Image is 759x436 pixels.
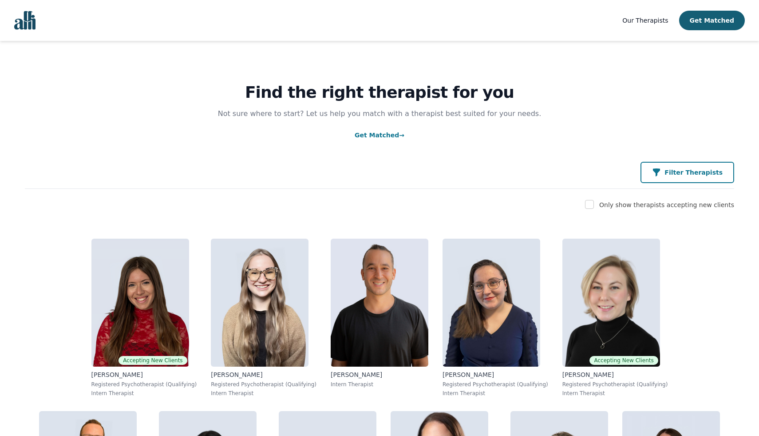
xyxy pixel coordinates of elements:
a: Get Matched [355,132,404,139]
p: Registered Psychotherapist (Qualifying) [211,381,316,388]
a: Faith_Woodley[PERSON_NAME]Registered Psychotherapist (Qualifying)Intern Therapist [204,232,324,404]
a: Our Therapists [622,15,668,26]
img: Kavon_Banejad [331,239,428,367]
p: Not sure where to start? Let us help you match with a therapist best suited for your needs. [209,108,550,119]
p: Registered Psychotherapist (Qualifying) [443,381,548,388]
p: Intern Therapist [91,390,197,397]
p: [PERSON_NAME] [562,370,668,379]
img: Vanessa_McCulloch [443,239,540,367]
p: [PERSON_NAME] [91,370,197,379]
p: Registered Psychotherapist (Qualifying) [91,381,197,388]
a: Kavon_Banejad[PERSON_NAME]Intern Therapist [324,232,435,404]
img: Faith_Woodley [211,239,308,367]
label: Only show therapists accepting new clients [599,201,734,208]
p: Intern Therapist [331,381,428,388]
p: [PERSON_NAME] [443,370,548,379]
a: Alisha_LevineAccepting New Clients[PERSON_NAME]Registered Psychotherapist (Qualifying)Intern Ther... [84,232,204,404]
span: Accepting New Clients [589,356,658,365]
img: Jocelyn_Crawford [562,239,660,367]
span: Our Therapists [622,17,668,24]
span: → [399,132,404,139]
img: Alisha_Levine [91,239,189,367]
p: Filter Therapists [664,168,723,177]
p: Intern Therapist [211,390,316,397]
a: Jocelyn_CrawfordAccepting New Clients[PERSON_NAME]Registered Psychotherapist (Qualifying)Intern T... [555,232,675,404]
img: alli logo [14,11,36,30]
p: Registered Psychotherapist (Qualifying) [562,381,668,388]
p: Intern Therapist [562,390,668,397]
p: [PERSON_NAME] [331,370,428,379]
p: Intern Therapist [443,390,548,397]
p: [PERSON_NAME] [211,370,316,379]
button: Get Matched [679,11,745,30]
span: Accepting New Clients [119,356,187,365]
button: Filter Therapists [640,162,734,183]
h1: Find the right therapist for you [25,84,734,101]
a: Vanessa_McCulloch[PERSON_NAME]Registered Psychotherapist (Qualifying)Intern Therapist [435,232,555,404]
